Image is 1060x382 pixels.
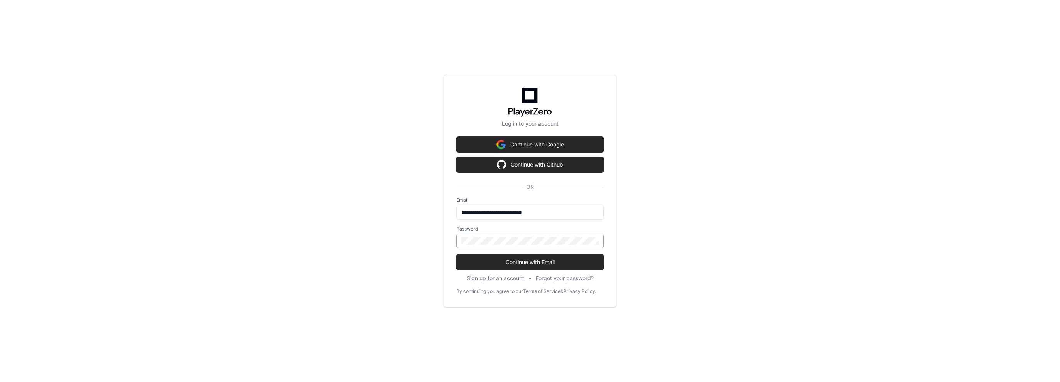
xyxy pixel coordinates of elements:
[456,254,604,270] button: Continue with Email
[456,157,604,172] button: Continue with Github
[456,258,604,266] span: Continue with Email
[456,137,604,152] button: Continue with Google
[523,183,537,191] span: OR
[456,197,604,203] label: Email
[496,137,506,152] img: Sign in with google
[523,288,560,294] a: Terms of Service
[560,288,564,294] div: &
[456,120,604,128] p: Log in to your account
[497,157,506,172] img: Sign in with google
[564,288,596,294] a: Privacy Policy.
[456,288,523,294] div: By continuing you agree to our
[536,274,594,282] button: Forgot your password?
[467,274,524,282] button: Sign up for an account
[456,226,604,232] label: Password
